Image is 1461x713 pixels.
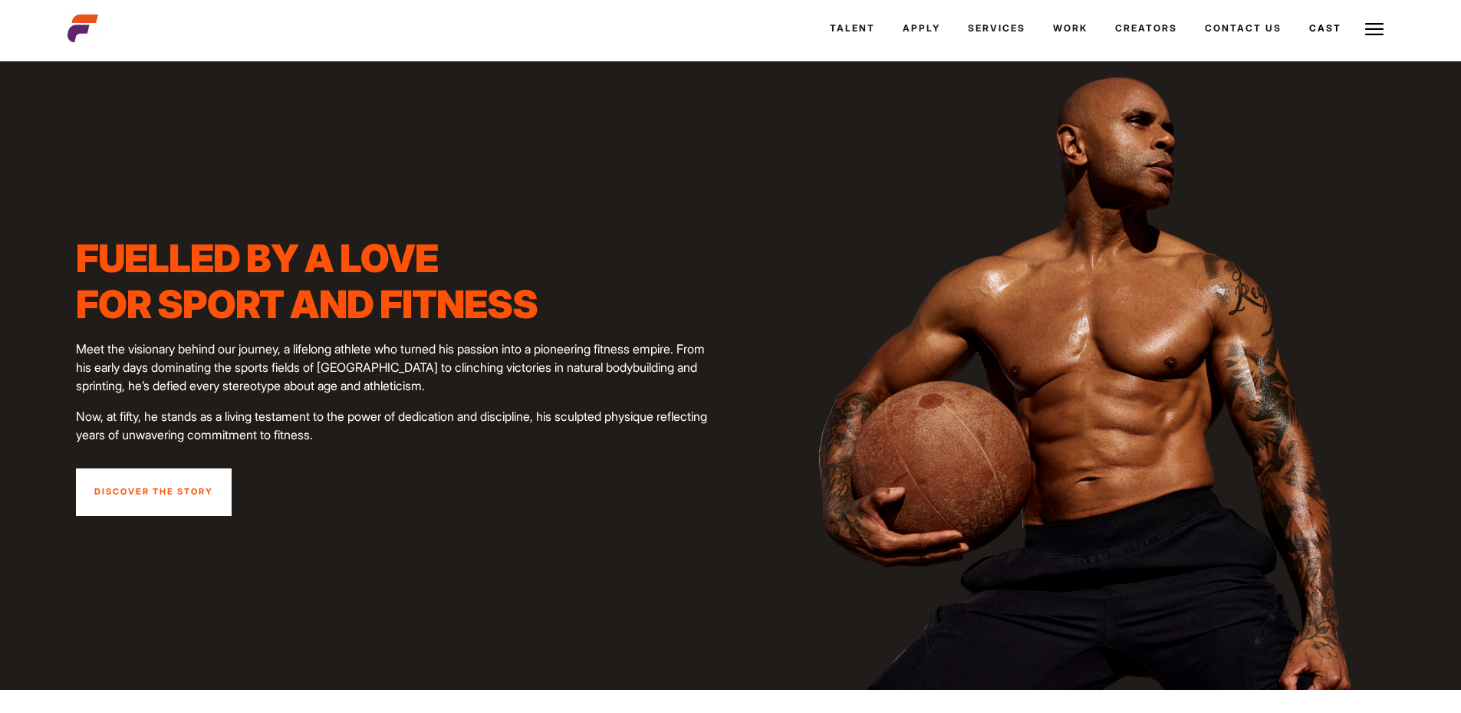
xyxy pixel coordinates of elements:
a: Services [954,8,1039,49]
p: Meet the visionary behind our journey, a lifelong athlete who turned his passion into a pioneerin... [76,340,721,395]
a: Creators [1101,8,1191,49]
p: Now, at fifty, he stands as a living testament to the power of dedication and discipline, his scu... [76,407,721,444]
img: cropped-aefm-brand-fav-22-square.png [67,13,98,44]
img: Burger icon [1365,20,1384,38]
a: Contact Us [1191,8,1295,49]
a: Talent [816,8,889,49]
a: Work [1039,8,1101,49]
a: Discover the story [76,468,232,516]
a: Apply [889,8,954,49]
a: Cast [1295,8,1355,49]
h1: Fuelled by a love for sport and fitness [76,235,721,327]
